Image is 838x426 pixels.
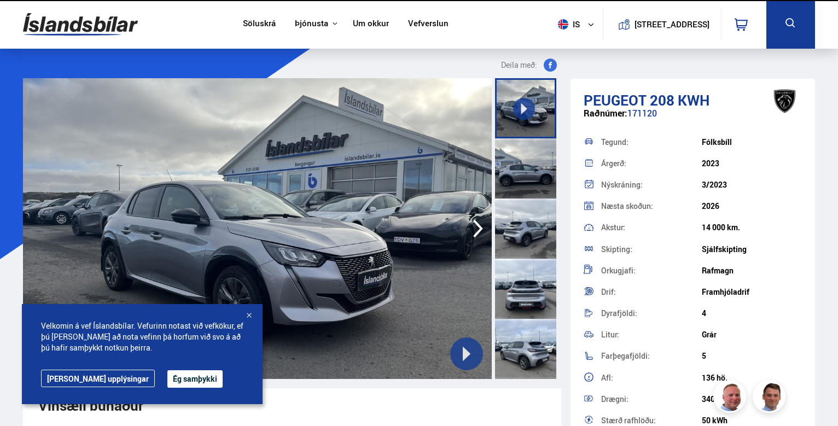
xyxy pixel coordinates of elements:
[650,90,709,110] span: 208 KWH
[554,8,603,40] button: is
[601,202,701,210] div: Næsta skoðun:
[601,160,701,167] div: Árgerð:
[243,19,276,30] a: Söluskrá
[763,84,807,118] img: brand logo
[702,288,802,296] div: Framhjóladrif
[41,320,243,353] span: Velkomin á vef Íslandsbílar. Vefurinn notast við vefkökur, ef þú [PERSON_NAME] að nota vefinn þá ...
[702,223,802,232] div: 14 000 km.
[601,138,701,146] div: Tegund:
[23,78,492,379] img: 2935612.jpeg
[353,19,389,30] a: Um okkur
[702,202,802,211] div: 2026
[601,417,701,424] div: Stærð rafhlöðu:
[554,19,581,30] span: is
[41,370,155,387] a: [PERSON_NAME] upplýsingar
[601,352,701,360] div: Farþegafjöldi:
[38,397,546,413] div: Vinsæll búnaður
[702,416,802,425] div: 50 kWh
[601,181,701,189] div: Nýskráning:
[601,310,701,317] div: Dyrafjöldi:
[601,224,701,231] div: Akstur:
[702,180,802,189] div: 3/2023
[601,331,701,339] div: Litur:
[601,267,701,275] div: Orkugjafi:
[295,19,328,29] button: Þjónusta
[584,107,627,119] span: Raðnúmer:
[167,370,223,388] button: Ég samþykki
[702,138,802,147] div: Fólksbíll
[702,245,802,254] div: Sjálfskipting
[754,382,787,415] img: FbJEzSuNWCJXmdc-.webp
[702,374,802,382] div: 136 hö.
[601,395,701,403] div: Drægni:
[702,309,802,318] div: 4
[497,59,561,72] button: Deila með:
[702,266,802,275] div: Rafmagn
[584,90,647,110] span: Peugeot
[584,108,802,130] div: 171120
[702,330,802,339] div: Grár
[23,7,138,42] img: G0Ugv5HjCgRt.svg
[702,395,802,404] div: 340 km
[609,9,715,40] a: [STREET_ADDRESS]
[601,246,701,253] div: Skipting:
[702,159,802,168] div: 2023
[501,59,537,72] span: Deila með:
[558,19,568,30] img: svg+xml;base64,PHN2ZyB4bWxucz0iaHR0cDovL3d3dy53My5vcmcvMjAwMC9zdmciIHdpZHRoPSI1MTIiIGhlaWdodD0iNT...
[702,352,802,360] div: 5
[408,19,449,30] a: Vefverslun
[638,20,705,29] button: [STREET_ADDRESS]
[715,382,748,415] img: siFngHWaQ9KaOqBr.png
[601,288,701,296] div: Drif:
[601,374,701,382] div: Afl:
